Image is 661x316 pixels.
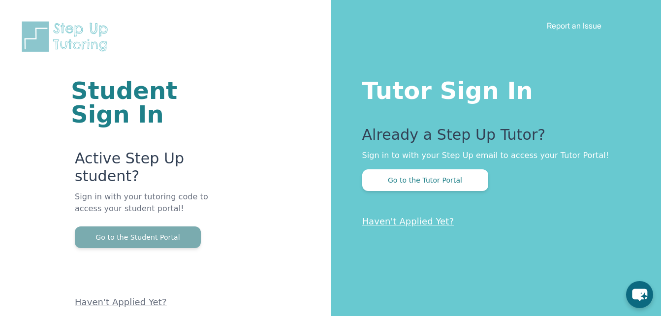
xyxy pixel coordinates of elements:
p: Active Step Up student? [75,150,213,191]
a: Haven't Applied Yet? [75,297,167,307]
p: Sign in to with your Step Up email to access your Tutor Portal! [362,150,622,161]
button: Go to the Student Portal [75,226,201,248]
button: Go to the Tutor Portal [362,169,488,191]
a: Go to the Tutor Portal [362,175,488,185]
p: Already a Step Up Tutor? [362,126,622,150]
img: Step Up Tutoring horizontal logo [20,20,114,54]
button: chat-button [626,281,653,308]
a: Go to the Student Portal [75,232,201,242]
h1: Student Sign In [71,79,213,126]
a: Haven't Applied Yet? [362,216,454,226]
p: Sign in with your tutoring code to access your student portal! [75,191,213,226]
a: Report an Issue [547,21,601,31]
h1: Tutor Sign In [362,75,622,102]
